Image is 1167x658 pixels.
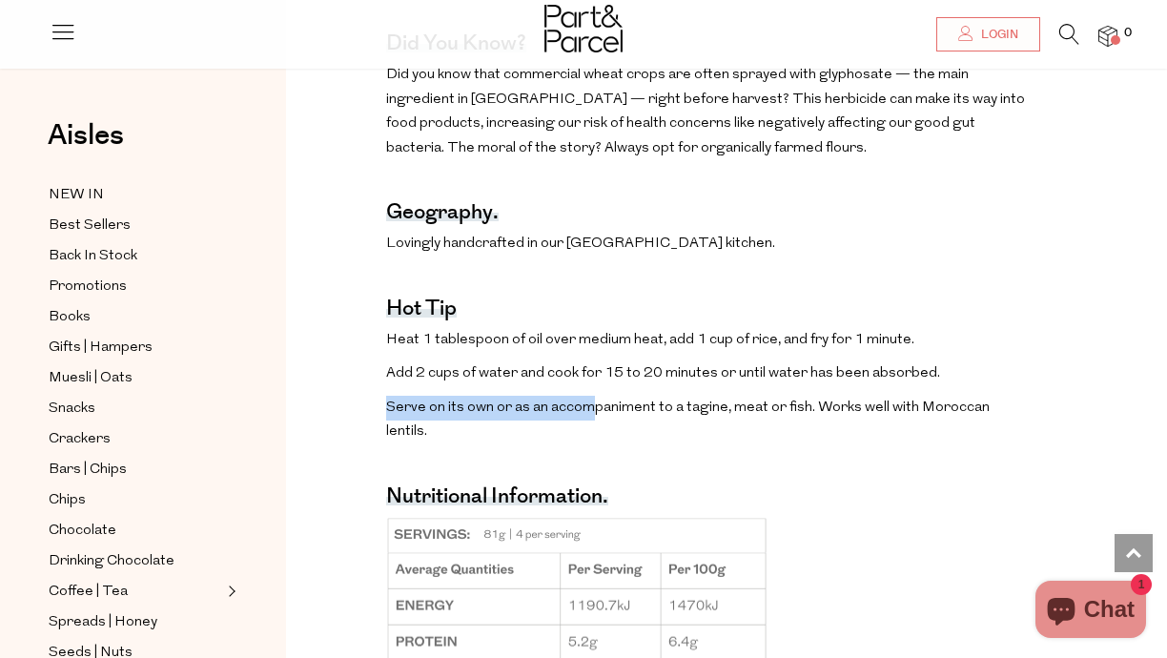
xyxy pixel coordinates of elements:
a: Back In Stock [49,244,222,268]
span: Books [49,306,91,329]
span: Spreads | Honey [49,611,157,634]
a: Snacks [49,397,222,421]
span: Back In Stock [49,245,137,268]
span: NEW IN [49,184,104,207]
a: NEW IN [49,183,222,207]
a: Login [936,17,1040,51]
h4: Hot Tip [386,304,457,318]
span: Login [976,27,1018,43]
span: Serve on its own or as an accompaniment to a tagine, meat or fish. Works well with Moroccan lentils. [386,401,990,440]
span: Add 2 cups of water and cook for 15 to 20 minutes or until water has been absorbed. [386,366,940,380]
span: Chips [49,489,86,512]
span: Chocolate [49,520,116,543]
a: Promotions [49,275,222,298]
p: Did you know that commercial wheat crops are often sprayed with glyphosate — the main ingredient ... [386,63,1026,160]
span: Bars | Chips [49,459,127,482]
a: Drinking Chocolate [49,549,222,573]
span: Crackers [49,428,111,451]
a: Muesli | Oats [49,366,222,390]
inbox-online-store-chat: Shopify online store chat [1030,581,1152,643]
a: Chocolate [49,519,222,543]
a: Bars | Chips [49,458,222,482]
a: Gifts | Hampers [49,336,222,360]
a: Crackers [49,427,222,451]
span: Snacks [49,398,95,421]
span: Muesli | Oats [49,367,133,390]
span: Promotions [49,276,127,298]
a: Chips [49,488,222,512]
img: Part&Parcel [544,5,623,52]
a: Coffee | Tea [49,580,222,604]
a: Spreads | Honey [49,610,222,634]
span: Gifts | Hampers [49,337,153,360]
a: Best Sellers [49,214,222,237]
span: 0 [1119,25,1136,42]
span: Coffee | Tea [49,581,128,604]
p: Lovingly handcrafted in our [GEOGRAPHIC_DATA] kitchen. [386,232,1026,257]
a: 0 [1098,26,1117,46]
a: Aisles [48,121,124,169]
span: Aisles [48,114,124,156]
button: Expand/Collapse Coffee | Tea [223,580,236,603]
span: Best Sellers [49,215,131,237]
a: Books [49,305,222,329]
h4: Geography. [386,208,499,221]
span: Drinking Chocolate [49,550,174,573]
h4: Nutritional Information. [386,492,608,505]
span: Heat 1 tablespoon of oil over medium heat, add 1 cup of rice, and fry for 1 minute. [386,333,914,347]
